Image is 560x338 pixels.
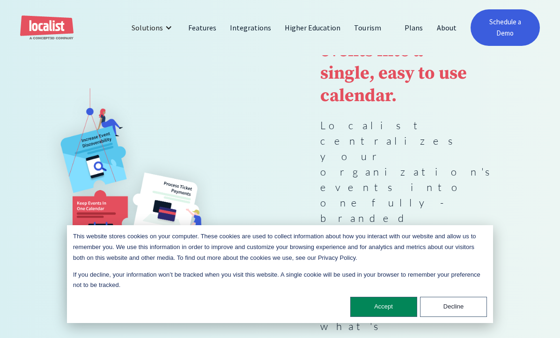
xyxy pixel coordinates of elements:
a: Tourism [347,16,388,39]
a: Features [182,16,223,39]
button: Decline [420,297,487,317]
p: This website stores cookies on your computer. These cookies are used to collect information about... [73,231,487,263]
strong: Centralize your events into a single, easy to use calendar. [320,17,467,107]
a: Plans [398,16,430,39]
div: Solutions [125,16,181,39]
a: Higher Education [278,16,348,39]
a: home [20,15,74,40]
p: If you decline, your information won’t be tracked when you visit this website. A single cookie wi... [73,270,487,291]
div: Cookie banner [67,225,493,323]
a: Schedule a Demo [471,9,540,46]
div: Solutions [132,22,162,33]
a: About [430,16,464,39]
button: Accept [350,297,417,317]
a: Integrations [223,16,278,39]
